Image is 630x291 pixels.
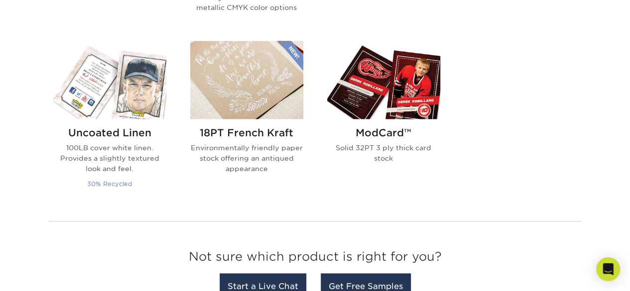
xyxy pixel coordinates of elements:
[53,127,166,139] h2: Uncoated Linen
[49,241,582,276] h3: Not sure which product is right for you?
[278,41,303,71] img: New Product
[53,41,166,201] a: Uncoated Linen Trading Cards Uncoated Linen 100LB cover white linen. Provides a slightly textured...
[190,127,303,139] h2: 18PT French Kraft
[327,143,440,163] p: Solid 32PT 3 ply thick card stock
[596,257,620,281] div: Open Intercom Messenger
[327,41,440,201] a: ModCard™ Trading Cards ModCard™ Solid 32PT 3 ply thick card stock
[87,180,132,187] small: 30% Recycled
[53,143,166,173] p: 100LB cover white linen. Provides a slightly textured look and feel.
[190,41,303,119] img: 18PT French Kraft Trading Cards
[190,41,303,201] a: 18PT French Kraft Trading Cards 18PT French Kraft Environmentally friendly paper stock offering a...
[190,143,303,173] p: Environmentally friendly paper stock offering an antiqued appearance
[327,41,440,119] img: ModCard™ Trading Cards
[53,41,166,119] img: Uncoated Linen Trading Cards
[327,127,440,139] h2: ModCard™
